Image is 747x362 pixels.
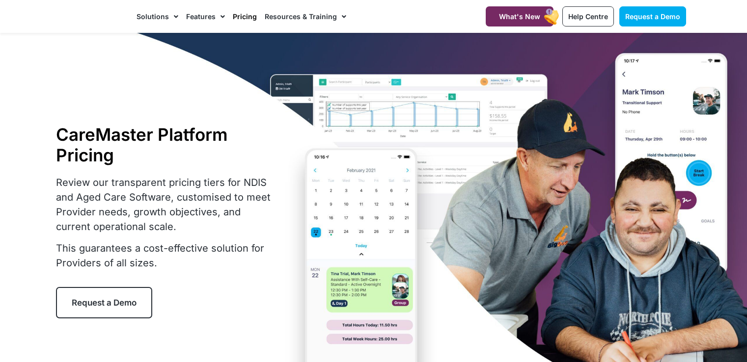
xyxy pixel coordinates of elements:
[56,241,277,270] p: This guarantees a cost-effective solution for Providers of all sizes.
[568,12,608,21] span: Help Centre
[619,6,686,26] a: Request a Demo
[56,124,277,165] h1: CareMaster Platform Pricing
[56,175,277,234] p: Review our transparent pricing tiers for NDIS and Aged Care Software, customised to meet Provider...
[625,12,680,21] span: Request a Demo
[72,298,137,308] span: Request a Demo
[60,9,127,24] img: CareMaster Logo
[56,287,152,318] a: Request a Demo
[562,6,614,26] a: Help Centre
[486,6,553,26] a: What's New
[499,12,540,21] span: What's New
